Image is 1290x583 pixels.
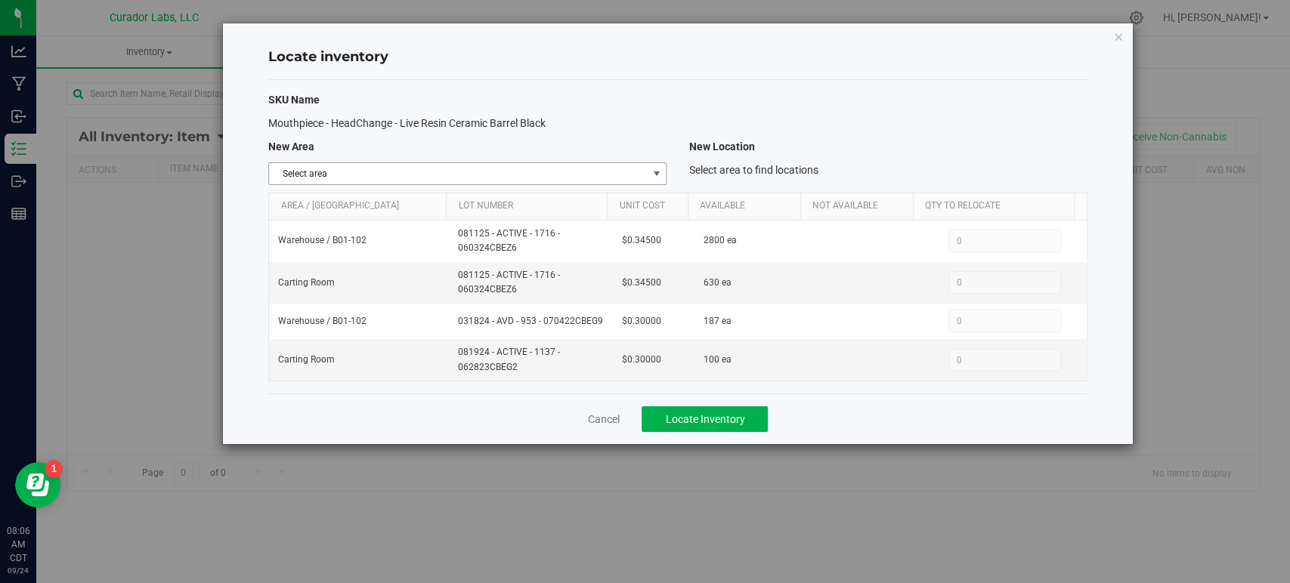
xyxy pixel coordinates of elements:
[278,353,335,367] span: Carting Room
[812,200,907,212] a: Not Available
[458,345,603,374] span: 081924 - ACTIVE - 1137 - 062823CBEG2
[665,413,744,425] span: Locate Inventory
[704,314,732,329] span: 187 ea
[268,140,314,153] span: New Area
[925,200,1068,212] a: Qty to Relocate
[268,117,546,129] span: Mouthpiece - HeadChange - Live Resin Ceramic Barrel Black
[647,163,666,184] span: select
[642,406,768,432] button: Locate Inventory
[704,353,732,367] span: 100 ea
[281,200,441,212] a: Area / [GEOGRAPHIC_DATA]
[700,200,794,212] a: Available
[689,140,755,153] span: New Location
[459,200,602,212] a: Lot Number
[45,460,63,478] iframe: Resource center unread badge
[621,233,660,248] span: $0.34500
[15,462,60,507] iframe: Resource center
[269,163,647,184] span: Select area
[621,276,660,290] span: $0.34500
[689,164,818,176] span: Select area to find locations
[704,233,737,248] span: 2800 ea
[621,353,660,367] span: $0.30000
[268,48,1087,67] h4: Locate inventory
[458,314,603,329] span: 031824 - AVD - 953 - 070422CBEG9
[278,276,335,290] span: Carting Room
[278,233,367,248] span: Warehouse / B01-102
[458,227,603,255] span: 081125 - ACTIVE - 1716 - 060324CBEZ6
[621,314,660,329] span: $0.30000
[704,276,732,290] span: 630 ea
[620,200,682,212] a: Unit Cost
[268,94,320,106] span: SKU Name
[278,314,367,329] span: Warehouse / B01-102
[587,412,619,427] a: Cancel
[458,268,603,297] span: 081125 - ACTIVE - 1716 - 060324CBEZ6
